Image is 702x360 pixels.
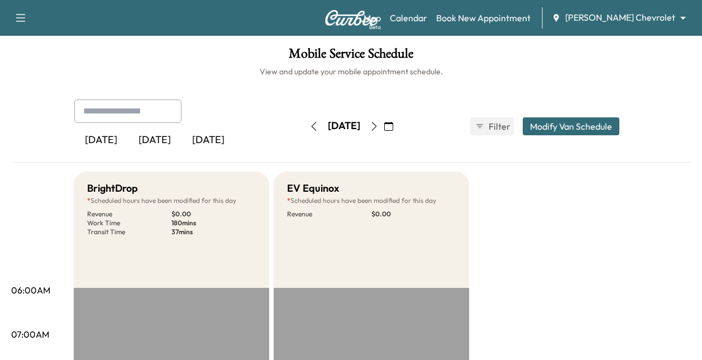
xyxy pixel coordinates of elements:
[74,127,128,153] div: [DATE]
[369,23,381,31] div: Beta
[87,210,171,219] p: Revenue
[287,210,371,219] p: Revenue
[390,11,427,25] a: Calendar
[371,210,456,219] p: $ 0.00
[11,328,49,341] p: 07:00AM
[436,11,531,25] a: Book New Appointment
[523,117,619,135] button: Modify Van Schedule
[364,11,381,25] a: MapBeta
[470,117,514,135] button: Filter
[171,210,256,219] p: $ 0.00
[11,47,691,66] h1: Mobile Service Schedule
[128,127,182,153] div: [DATE]
[287,196,456,205] p: Scheduled hours have been modified for this day
[171,228,256,236] p: 37 mins
[87,228,171,236] p: Transit Time
[87,196,256,205] p: Scheduled hours have been modified for this day
[489,120,509,133] span: Filter
[565,11,675,24] span: [PERSON_NAME] Chevrolet
[11,66,691,77] h6: View and update your mobile appointment schedule.
[87,181,138,196] h5: BrightDrop
[328,119,360,133] div: [DATE]
[171,219,256,228] p: 180 mins
[324,10,378,26] img: Curbee Logo
[287,181,339,196] h5: EV Equinox
[87,219,171,228] p: Work Time
[11,283,50,297] p: 06:00AM
[182,127,235,153] div: [DATE]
